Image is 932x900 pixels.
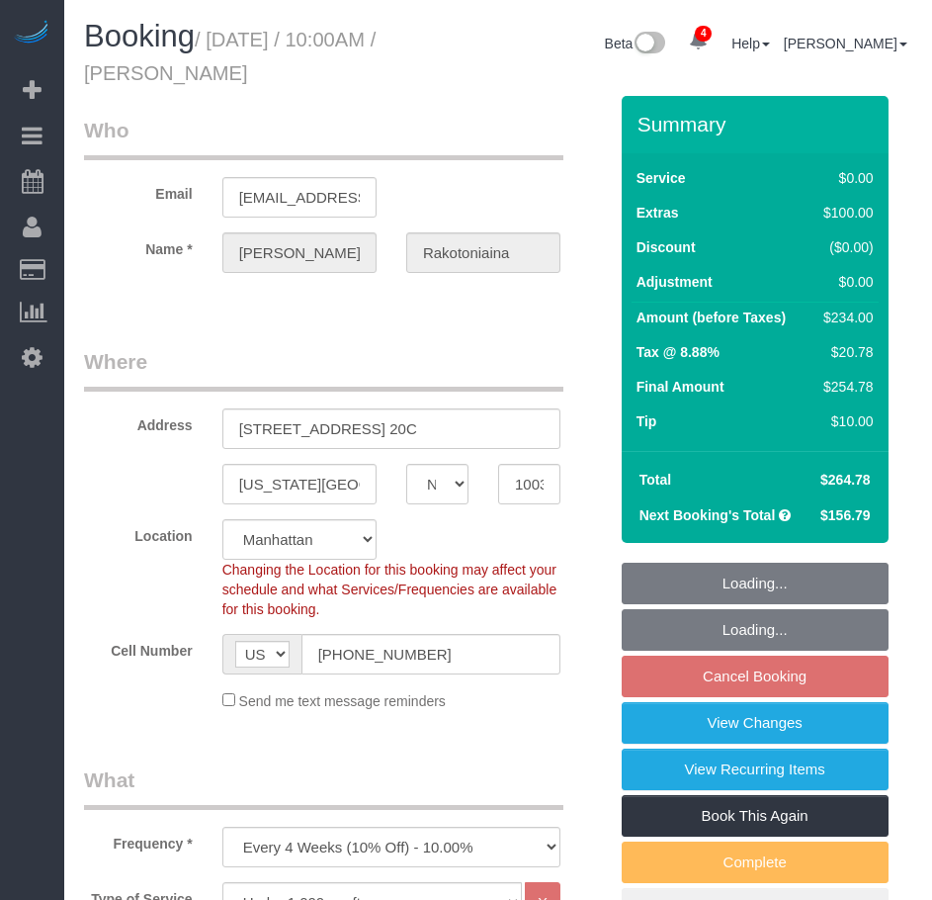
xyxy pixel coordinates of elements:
[815,377,873,397] div: $254.78
[605,36,666,51] a: Beta
[815,342,873,362] div: $20.78
[636,342,720,362] label: Tax @ 8.88%
[301,634,560,675] input: Cell Number
[639,472,671,488] strong: Total
[815,237,873,257] div: ($0.00)
[636,377,724,397] label: Final Amount
[636,308,786,327] label: Amount (before Taxes)
[222,177,377,218] input: Email
[622,749,889,790] a: View Recurring Items
[222,232,377,273] input: First Name
[69,827,208,854] label: Frequency *
[731,36,770,51] a: Help
[69,177,208,204] label: Email
[636,411,657,431] label: Tip
[636,237,696,257] label: Discount
[222,562,557,617] span: Changing the Location for this booking may affect your schedule and what Services/Frequencies are...
[622,795,889,837] a: Book This Again
[84,29,376,84] small: / [DATE] / 10:00AM / [PERSON_NAME]
[84,765,563,810] legend: What
[639,507,776,523] strong: Next Booking's Total
[69,408,208,435] label: Address
[820,507,871,523] span: $156.79
[637,113,879,135] h3: Summary
[633,32,665,57] img: New interface
[815,272,873,292] div: $0.00
[84,347,563,392] legend: Where
[695,26,712,42] span: 4
[636,168,686,188] label: Service
[12,20,51,47] img: Automaid Logo
[498,464,560,504] input: Zip Code
[636,272,713,292] label: Adjustment
[636,203,679,223] label: Extras
[815,203,873,223] div: $100.00
[784,36,907,51] a: [PERSON_NAME]
[815,168,873,188] div: $0.00
[815,308,873,327] div: $234.00
[815,411,873,431] div: $10.00
[69,232,208,259] label: Name *
[679,20,718,63] a: 4
[622,702,889,744] a: View Changes
[239,693,446,709] span: Send me text message reminders
[222,464,377,504] input: City
[69,634,208,661] label: Cell Number
[820,472,871,488] span: $264.78
[406,232,560,273] input: Last Name
[84,116,563,160] legend: Who
[84,19,195,53] span: Booking
[69,519,208,546] label: Location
